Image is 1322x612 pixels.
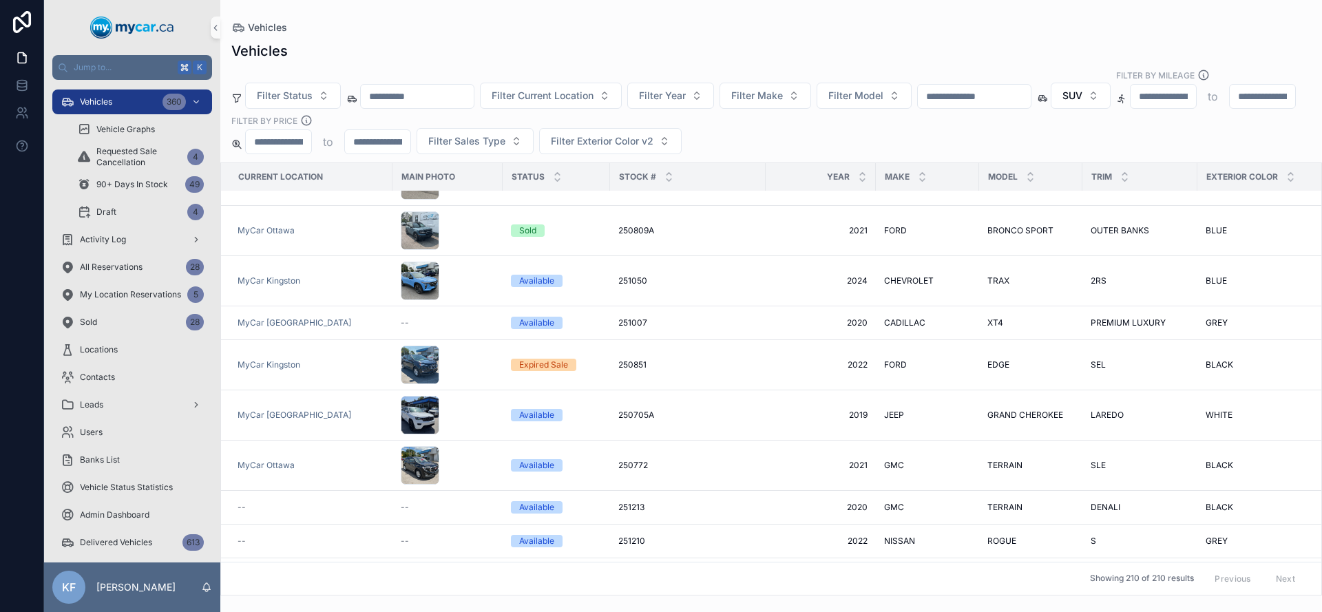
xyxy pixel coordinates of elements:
span: GREY [1206,317,1228,328]
div: Available [519,275,554,287]
span: 251007 [618,317,647,328]
button: Select Button [245,83,341,109]
span: GMC [884,502,904,513]
a: PREMIUM LUXURY [1091,317,1189,328]
a: GMC [884,502,971,513]
span: 2020 [774,502,868,513]
a: Activity Log [52,227,212,252]
a: 250705A [618,410,757,421]
a: 2022 [774,536,868,547]
span: 2019 [774,410,868,421]
a: Available [511,459,602,472]
a: BRONCO SPORT [987,225,1074,236]
a: MyCar Ottawa [238,225,295,236]
a: TERRAIN [987,502,1074,513]
span: DENALI [1091,502,1120,513]
span: Draft [96,207,116,218]
button: Select Button [817,83,912,109]
a: Sold [511,224,602,237]
span: BLUE [1206,275,1227,286]
span: FORD [884,225,907,236]
a: GRAND CHEROKEE [987,410,1074,421]
span: SUV [1062,89,1082,103]
a: 251050 [618,275,757,286]
span: SLE [1091,460,1106,471]
span: BLACK [1206,502,1233,513]
button: Select Button [720,83,811,109]
a: -- [401,317,494,328]
button: Select Button [539,128,682,154]
span: GREY [1206,536,1228,547]
a: Available [511,535,602,547]
span: Sold [80,317,97,328]
span: My Location Reservations [80,289,181,300]
span: JEEP [884,410,904,421]
a: 2020 [774,317,868,328]
a: 250772 [618,460,757,471]
span: PREMIUM LUXURY [1091,317,1166,328]
button: Jump to...K [52,55,212,80]
a: GREY [1206,317,1314,328]
a: TERRAIN [987,460,1074,471]
a: TRAX [987,275,1074,286]
span: CHEVROLET [884,275,934,286]
span: LAREDO [1091,410,1124,421]
span: Users [80,427,103,438]
span: 251210 [618,536,645,547]
a: DENALI [1091,502,1189,513]
span: BLACK [1206,460,1233,471]
span: NISSAN [884,536,915,547]
span: MyCar Ottawa [238,460,295,471]
a: MyCar Kingston [238,275,300,286]
a: All Reservations28 [52,255,212,279]
span: EDGE [987,359,1009,370]
a: Available [511,317,602,329]
span: Leads [80,399,103,410]
a: Sold28 [52,310,212,335]
a: SEL [1091,359,1189,370]
span: SEL [1091,359,1106,370]
a: 2024 [774,275,868,286]
a: MyCar Ottawa [238,225,384,236]
div: 5 [187,286,204,303]
span: Current Location [238,171,323,182]
a: 250809A [618,225,757,236]
span: Contacts [80,372,115,383]
a: Vehicles360 [52,89,212,114]
a: Banks List [52,447,212,472]
span: 250772 [618,460,648,471]
div: Sold [519,224,536,237]
span: Filter Model [828,89,883,103]
span: -- [401,502,409,513]
button: Select Button [1051,83,1111,109]
a: BLUE [1206,275,1314,286]
span: TRAX [987,275,1009,286]
a: Vehicles [231,21,287,34]
a: Vehicle Status Statistics [52,475,212,500]
span: Filter Year [639,89,686,103]
span: All Reservations [80,262,143,273]
a: MyCar [GEOGRAPHIC_DATA] [238,410,384,421]
a: Available [511,501,602,514]
div: Available [519,409,554,421]
span: MyCar Kingston [238,359,300,370]
a: MyCar [GEOGRAPHIC_DATA] [238,317,384,328]
a: Requested Sale Cancellation4 [69,145,212,169]
span: GMC [884,460,904,471]
label: FILTER BY PRICE [231,114,297,127]
a: Contacts [52,365,212,390]
span: OUTER BANKS [1091,225,1149,236]
a: WHITE [1206,410,1314,421]
span: Requested Sale Cancellation [96,146,182,168]
a: FORD [884,359,971,370]
a: Leads [52,392,212,417]
img: App logo [90,17,174,39]
h1: Vehicles [231,41,288,61]
p: to [323,134,333,150]
span: -- [238,536,246,547]
a: MyCar Kingston [238,359,384,370]
a: Locations [52,337,212,362]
